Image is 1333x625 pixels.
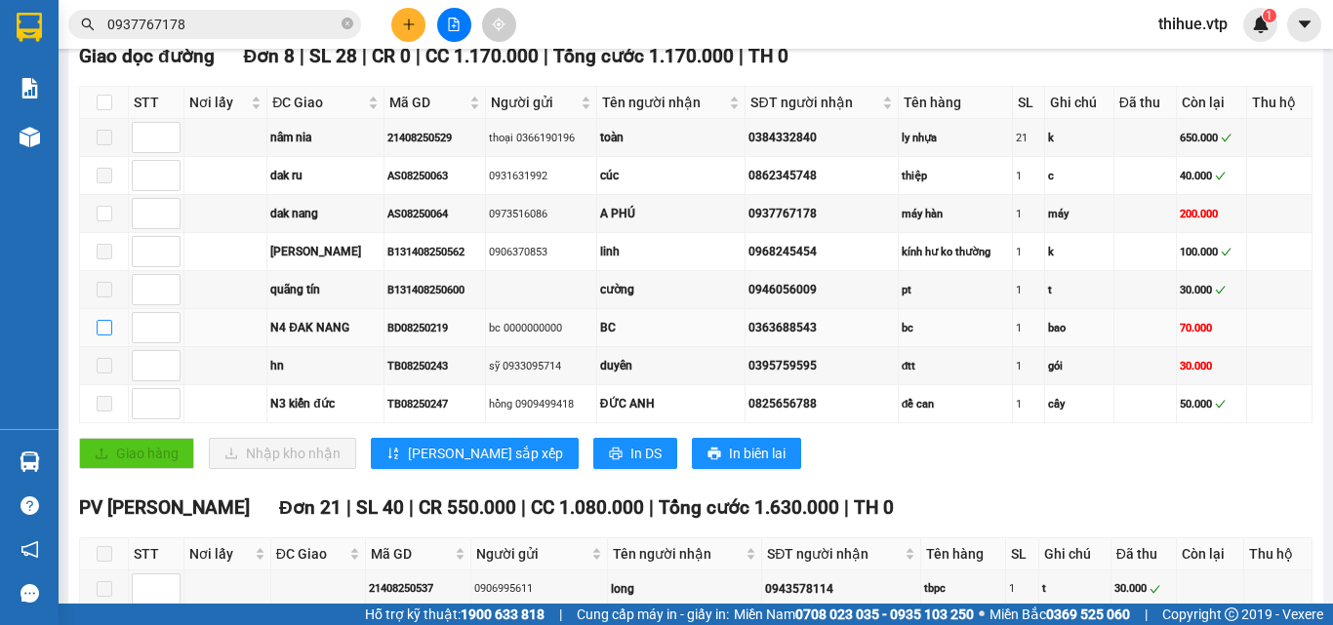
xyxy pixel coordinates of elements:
div: 0946056009 [748,281,894,299]
div: 0825656788 [748,395,894,413]
span: close-circle [342,18,353,29]
span: SĐT người nhận [750,92,877,113]
span: | [521,496,526,519]
span: | [416,45,421,67]
span: | [844,496,849,519]
td: 0825656788 [746,385,898,423]
div: máy [1048,206,1111,222]
span: 1 [1266,9,1272,22]
div: TB08250243 [387,358,481,374]
div: 0395759595 [748,357,894,375]
td: 0384332840 [746,119,898,157]
span: CR 0 [372,45,411,67]
td: ĐỨC ANH [597,385,747,423]
div: 21 [1016,130,1040,146]
span: | [409,496,414,519]
span: notification [20,540,39,559]
div: t [1042,580,1108,597]
div: dak nang [270,205,381,223]
span: sort-ascending [386,447,400,462]
td: 0862345748 [746,157,898,195]
span: Đơn 8 [244,45,296,67]
button: downloadNhập kho nhận [209,438,356,469]
span: ⚪️ [979,610,985,618]
td: 0363688543 [746,309,898,347]
span: Đơn 21 [279,496,342,519]
span: | [739,45,744,67]
div: 0943578114 [765,580,917,599]
th: Thu hộ [1247,87,1313,119]
td: BC [597,309,747,347]
div: 30.000 [1180,282,1243,298]
span: check [1215,171,1226,181]
span: ĐC Giao [276,543,346,565]
td: 0395759595 [746,347,898,385]
img: solution-icon [20,78,40,98]
div: cây [1048,396,1111,412]
span: check [1221,133,1232,143]
img: warehouse-icon [20,451,40,472]
div: k [1048,244,1111,260]
div: nâm nia [270,129,381,147]
div: 0973516086 [489,206,593,222]
div: 0363688543 [748,319,894,337]
span: Nơi lấy [189,543,251,565]
span: thihue.vtp [1143,12,1243,36]
span: | [544,45,548,67]
img: warehouse-icon [20,127,40,147]
td: 0968245454 [746,233,898,271]
div: 21408250537 [369,580,466,597]
div: 50.000 [1180,396,1243,412]
div: pt [902,282,1010,298]
span: Miền Nam [734,604,974,625]
div: 30.000 [1114,580,1173,597]
div: long [611,580,759,599]
span: SL 28 [309,45,357,67]
div: 40.000 [1180,168,1243,184]
div: TB08250247 [387,396,481,412]
td: B131408250562 [384,233,485,271]
span: message [20,584,39,603]
div: 1 [1016,282,1040,298]
div: 0931631992 [489,168,593,184]
span: CR 550.000 [419,496,516,519]
th: Ghi chú [1045,87,1114,119]
button: printerIn biên lai [692,438,801,469]
span: | [346,496,351,519]
button: aim [482,8,516,42]
div: A PHÚ [600,205,743,223]
span: copyright [1225,607,1238,621]
div: quãng tín [270,281,381,299]
div: 0968245454 [748,243,894,261]
button: printerIn DS [593,438,677,469]
span: ĐC Giao [272,92,364,113]
strong: 0708 023 035 - 0935 103 250 [795,606,974,622]
td: TB08250243 [384,347,485,385]
span: [PERSON_NAME] sắp xếp [408,443,563,464]
span: Tên người nhận [602,92,726,113]
td: B131408250600 [384,271,485,309]
div: đtt [902,358,1010,374]
div: bc 0000000000 [489,320,593,336]
div: hồng 0909499418 [489,396,593,412]
div: N4 ĐAK NANG [270,319,381,337]
td: AS08250064 [384,195,485,233]
td: TB08250247 [384,385,485,423]
span: check [1215,285,1226,295]
td: cúc [597,157,747,195]
img: logo-vxr [17,13,42,42]
div: ĐỨC ANH [600,395,743,413]
div: 100.000 [1180,244,1243,260]
div: AS08250064 [387,206,481,222]
span: Giao dọc đường [79,45,215,67]
div: 1 [1016,244,1040,260]
div: 1 [1016,168,1040,184]
span: Mã GD [389,92,465,113]
span: caret-down [1296,16,1313,33]
td: cường [597,271,747,309]
span: In DS [630,443,662,464]
td: BD08250219 [384,309,485,347]
div: toàn [600,129,743,147]
span: aim [492,18,505,31]
span: SL 40 [356,496,404,519]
